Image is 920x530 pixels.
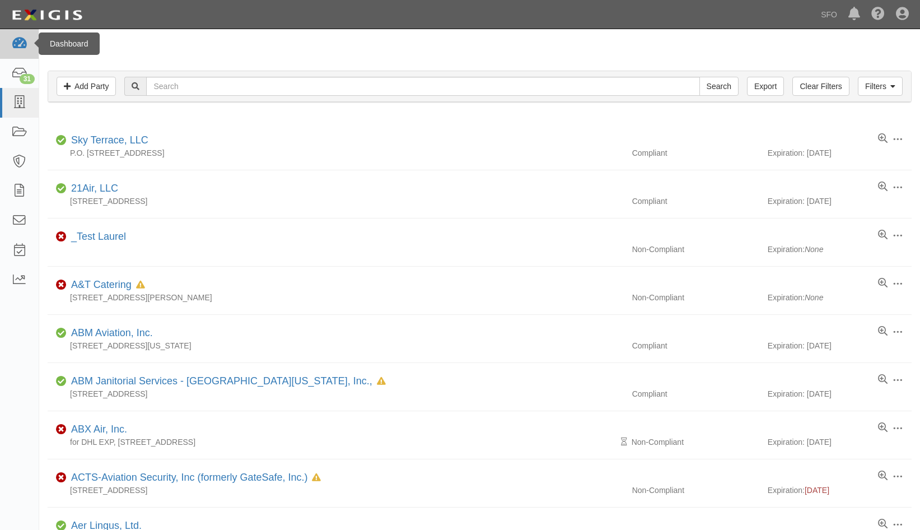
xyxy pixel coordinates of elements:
h1: Parties [48,42,912,57]
div: Expiration: [768,485,912,496]
a: Clear Filters [792,77,849,96]
div: Non-Compliant [624,436,768,448]
a: View results summary [878,422,888,434]
div: Non-Compliant [624,485,768,496]
div: Expiration: [DATE] [768,147,912,159]
i: Help Center - Complianz [871,8,885,21]
i: None [805,293,823,302]
a: Add Party [57,77,116,96]
div: A&T Catering [67,278,145,292]
div: Dashboard [39,32,100,55]
i: In Default since 05/07/2025 [312,474,321,482]
a: ABM Aviation, Inc. [71,327,153,338]
div: Expiration: [DATE] [768,436,912,448]
a: View results summary [878,519,888,530]
a: View results summary [878,182,888,193]
div: ABM Aviation, Inc. [67,326,153,341]
i: In Default since 11/14/2024 [377,378,386,385]
div: [STREET_ADDRESS] [48,196,624,207]
div: Compliant [624,196,768,207]
a: View results summary [878,230,888,241]
span: [DATE] [805,486,829,495]
a: ABM Janitorial Services - [GEOGRAPHIC_DATA][US_STATE], Inc., [71,375,372,387]
div: Expiration: [DATE] [768,340,912,351]
a: View results summary [878,374,888,385]
div: Non-Compliant [624,292,768,303]
a: View results summary [878,133,888,145]
a: 21Air, LLC [71,183,118,194]
div: Compliant [624,147,768,159]
div: Expiration: [DATE] [768,196,912,207]
i: In Default since 10/25/2023 [136,281,145,289]
input: Search [699,77,739,96]
div: Non-Compliant [624,244,768,255]
i: Non-Compliant [56,426,67,434]
a: View results summary [878,326,888,337]
div: Sky Terrace, LLC [67,133,148,148]
div: Expiration: [768,292,912,303]
div: [STREET_ADDRESS] [48,388,624,399]
div: 21Air, LLC [67,182,118,196]
div: ABM Janitorial Services - Northern California, Inc., [67,374,386,389]
a: A&T Catering [71,279,132,290]
i: Non-Compliant [56,233,67,241]
a: Sky Terrace, LLC [71,134,148,146]
i: Pending Review [621,438,627,446]
div: Expiration: [768,244,912,255]
div: [STREET_ADDRESS] [48,485,624,496]
div: for DHL EXP, [STREET_ADDRESS] [48,436,624,448]
i: Compliant [56,329,67,337]
i: Non-Compliant [56,474,67,482]
div: ABX Air, Inc. [67,422,127,437]
div: _Test Laurel [67,230,126,244]
i: Non-Compliant [56,281,67,289]
img: logo-5460c22ac91f19d4615b14bd174203de0afe785f0fc80cf4dbbc73dc1793850b.png [8,5,86,25]
input: Search [146,77,699,96]
a: View results summary [878,278,888,289]
a: View results summary [878,471,888,482]
i: Compliant [56,137,67,145]
a: ABX Air, Inc. [71,424,127,435]
i: None [805,245,823,254]
div: Expiration: [DATE] [768,388,912,399]
div: [STREET_ADDRESS][PERSON_NAME] [48,292,624,303]
a: SFO [815,3,843,26]
div: Compliant [624,340,768,351]
a: ACTS-Aviation Security, Inc (formerly GateSafe, Inc.) [71,472,307,483]
a: _Test Laurel [71,231,126,242]
div: [STREET_ADDRESS][US_STATE] [48,340,624,351]
div: 31 [20,74,35,84]
a: Filters [858,77,903,96]
div: Compliant [624,388,768,399]
div: P.O. [STREET_ADDRESS] [48,147,624,159]
div: ACTS-Aviation Security, Inc (formerly GateSafe, Inc.) [67,471,321,485]
i: Compliant [56,185,67,193]
a: Export [747,77,784,96]
i: Compliant [56,522,67,530]
i: Compliant [56,378,67,385]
